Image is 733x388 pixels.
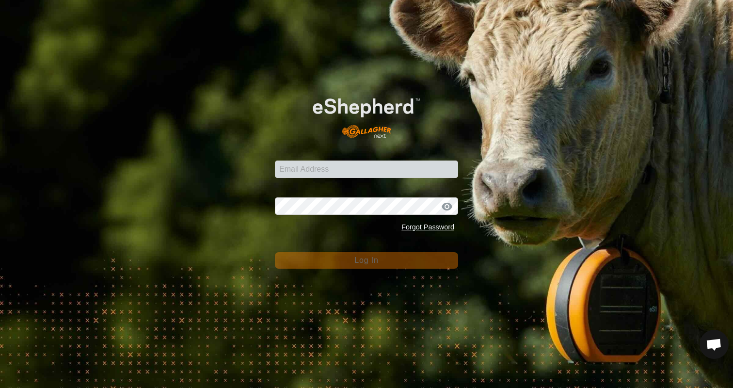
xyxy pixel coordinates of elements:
span: Log In [354,256,378,264]
a: Open chat [700,330,729,359]
img: E-shepherd Logo [293,83,440,145]
input: Email Address [275,161,458,178]
button: Log In [275,252,458,269]
a: Forgot Password [401,223,454,231]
